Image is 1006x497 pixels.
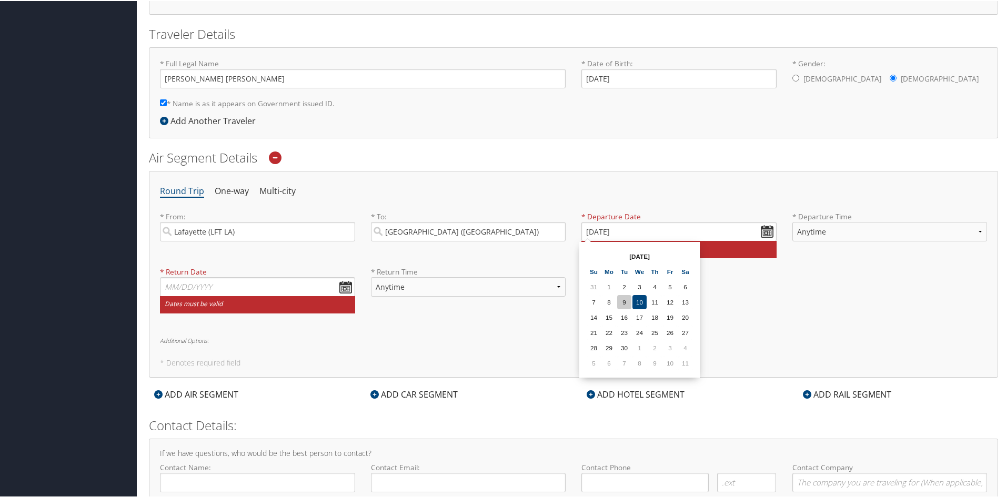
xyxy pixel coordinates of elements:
[617,340,631,354] td: 30
[678,355,692,369] td: 11
[617,279,631,293] td: 2
[663,279,677,293] td: 5
[160,181,204,200] li: Round Trip
[663,294,677,308] td: 12
[663,355,677,369] td: 10
[663,309,677,323] td: 19
[581,461,777,472] label: Contact Phone
[792,472,988,491] input: Contact Company
[663,324,677,339] td: 26
[901,68,979,88] label: [DEMOGRAPHIC_DATA]
[581,240,777,257] small: Dates must be valid
[602,279,616,293] td: 1
[160,295,355,312] small: Dates must be valid
[648,340,662,354] td: 2
[632,279,647,293] td: 3
[371,472,566,491] input: Contact Email:
[617,355,631,369] td: 7
[581,387,690,400] div: ADD HOTEL SEGMENT
[587,263,601,278] th: Su
[717,472,777,491] input: .ext
[371,461,566,491] label: Contact Email:
[371,221,566,240] input: City or Airport Code
[581,210,777,221] label: * Departure Date
[632,309,647,323] td: 17
[632,355,647,369] td: 8
[581,68,777,87] input: * Date of Birth:
[663,263,677,278] th: Fr
[792,74,799,80] input: * Gender:[DEMOGRAPHIC_DATA][DEMOGRAPHIC_DATA]
[160,276,355,296] input: MM/DD/YYYY
[678,263,692,278] th: Sa
[798,387,897,400] div: ADD RAIL SEGMENT
[160,221,355,240] input: City or Airport Code
[602,294,616,308] td: 8
[259,181,296,200] li: Multi-city
[632,294,647,308] td: 10
[632,263,647,278] th: We
[587,294,601,308] td: 7
[663,340,677,354] td: 3
[602,309,616,323] td: 15
[678,309,692,323] td: 20
[648,355,662,369] td: 9
[587,309,601,323] td: 14
[587,324,601,339] td: 21
[678,324,692,339] td: 27
[160,472,355,491] input: Contact Name:
[602,324,616,339] td: 22
[160,337,987,342] h6: Additional Options:
[371,266,566,276] label: * Return Time
[648,279,662,293] td: 4
[792,461,988,491] label: Contact Company
[160,358,987,366] h5: * Denotes required field
[803,68,881,88] label: [DEMOGRAPHIC_DATA]
[602,263,616,278] th: Mo
[632,340,647,354] td: 1
[160,68,566,87] input: * Full Legal Name
[215,181,249,200] li: One-way
[792,210,988,249] label: * Departure Time
[587,340,601,354] td: 28
[602,355,616,369] td: 6
[149,24,998,42] h2: Traveler Details
[581,221,777,240] input: MM/DD/YYYY
[648,324,662,339] td: 25
[160,93,335,112] label: * Name is as it appears on Government issued ID.
[648,294,662,308] td: 11
[617,263,631,278] th: Tu
[160,98,167,105] input: * Name is as it appears on Government issued ID.
[149,148,998,166] h2: Air Segment Details
[160,266,355,276] label: * Return Date
[648,263,662,278] th: Th
[678,340,692,354] td: 4
[581,57,777,87] label: * Date of Birth:
[617,309,631,323] td: 16
[792,57,988,89] label: * Gender:
[160,210,355,240] label: * From:
[617,294,631,308] td: 9
[160,461,355,491] label: Contact Name:
[890,74,897,80] input: * Gender:[DEMOGRAPHIC_DATA][DEMOGRAPHIC_DATA]
[792,221,988,240] select: * Departure Time
[617,324,631,339] td: 23
[678,294,692,308] td: 13
[632,324,647,339] td: 24
[149,387,244,400] div: ADD AIR SEGMENT
[160,449,987,456] h4: If we have questions, who would be the best person to contact?
[365,387,463,400] div: ADD CAR SEGMENT
[160,57,566,87] label: * Full Legal Name
[371,210,566,240] label: * To:
[602,340,616,354] td: 29
[160,114,261,126] div: Add Another Traveler
[648,309,662,323] td: 18
[587,279,601,293] td: 31
[149,415,998,433] h2: Contact Details:
[602,248,677,262] th: [DATE]
[587,355,601,369] td: 5
[678,279,692,293] td: 6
